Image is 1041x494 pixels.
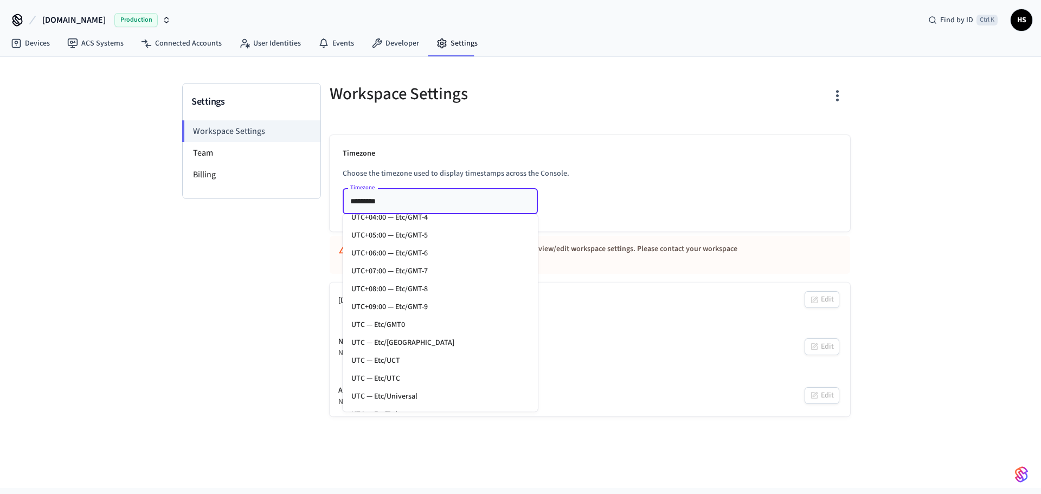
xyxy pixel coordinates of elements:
a: ACS Systems [59,34,132,53]
div: Not Set [338,396,402,408]
li: Billing [183,164,320,185]
label: Timezone [350,183,375,191]
div: Find by IDCtrl K [920,10,1006,30]
p: Choose the timezone used to display timestamps across the Console. [343,168,837,179]
a: Settings [428,34,486,53]
div: Assa Abloy Settings [338,385,402,396]
p: Timezone [343,148,837,159]
li: UTC+07:00 — Etc/GMT-7 [343,262,538,280]
li: UTC+08:00 — Etc/GMT-8 [343,280,538,298]
a: Devices [2,34,59,53]
li: UTC — Etc/Zulu [343,406,538,424]
h3: Settings [191,94,312,110]
img: SeamLogoGradient.69752ec5.svg [1015,466,1028,483]
li: Team [183,142,320,164]
li: UTC+04:00 — Etc/GMT-4 [343,209,538,227]
div: [DOMAIN_NAME] [338,295,391,306]
li: UTC — Etc/[GEOGRAPHIC_DATA] [343,334,538,352]
li: Workspace Settings [182,120,320,142]
li: UTC+06:00 — Etc/GMT-6 [343,245,538,262]
li: UTC — Etc/UCT [343,352,538,370]
li: UTC — Etc/Universal [343,388,538,406]
span: [DOMAIN_NAME] [42,14,106,27]
span: Find by ID [940,15,973,25]
a: Developer [363,34,428,53]
span: Production [114,13,158,27]
div: Nest Developer Settings [338,336,417,348]
a: User Identities [230,34,310,53]
li: UTC+05:00 — Etc/GMT-5 [343,227,538,245]
span: Ctrl K [976,15,998,25]
div: You are not the owner of this workspace, so you cannot view/edit workspace settings. Please conta... [357,239,759,271]
h5: Workspace Settings [330,83,583,105]
button: HS [1011,9,1032,31]
a: Connected Accounts [132,34,230,53]
a: Events [310,34,363,53]
span: HS [1012,10,1031,30]
li: UTC+09:00 — Etc/GMT-9 [343,298,538,316]
div: Not Set [338,348,417,359]
li: UTC — Etc/UTC [343,370,538,388]
li: UTC — Etc/GMT0 [343,316,538,334]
